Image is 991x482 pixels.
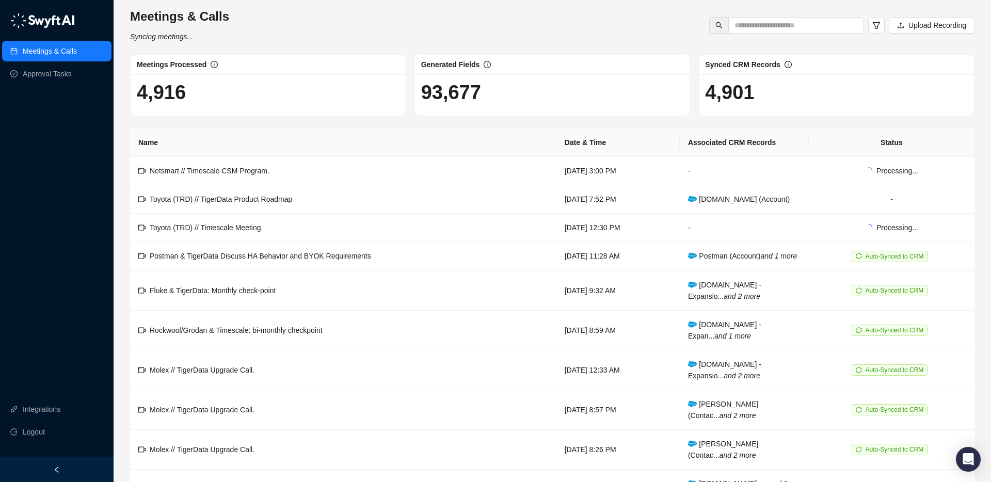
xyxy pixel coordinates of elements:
[130,33,193,41] i: Syncing meetings...
[680,157,809,185] td: -
[23,399,60,420] a: Integrations
[211,61,218,68] span: info-circle
[130,128,556,157] th: Name
[138,167,146,174] span: video-camera
[150,366,254,374] span: Molex // TigerData Upgrade Call.
[872,21,881,29] span: filter
[130,8,229,25] h3: Meetings & Calls
[866,287,924,294] span: Auto-Synced to CRM
[680,214,809,242] td: -
[705,60,780,69] span: Synced CRM Records
[688,320,761,340] span: [DOMAIN_NAME] - Expan...
[856,253,862,259] span: sync
[150,195,292,203] span: Toyota (TRD) // TigerData Product Roadmap
[724,292,760,300] i: and 2 more
[866,253,924,260] span: Auto-Synced to CRM
[856,367,862,373] span: sync
[556,128,680,157] th: Date & Time
[23,63,72,84] a: Approval Tasks
[23,422,45,442] span: Logout
[421,60,480,69] span: Generated Fields
[809,128,974,157] th: Status
[688,400,759,420] span: [PERSON_NAME] (Contac...
[866,327,924,334] span: Auto-Synced to CRM
[484,61,491,68] span: info-circle
[556,350,680,390] td: [DATE] 12:33 AM
[556,185,680,214] td: [DATE] 7:52 PM
[856,446,862,453] span: sync
[720,411,756,420] i: and 2 more
[150,326,323,334] span: Rockwool/Grodan & Timescale: bi-monthly checkpoint
[876,167,918,175] span: Processing...
[138,406,146,413] span: video-camera
[856,287,862,294] span: sync
[137,60,206,69] span: Meetings Processed
[714,332,751,340] i: and 1 more
[785,61,792,68] span: info-circle
[10,428,18,436] span: logout
[866,366,924,374] span: Auto-Synced to CRM
[856,327,862,333] span: sync
[876,223,918,232] span: Processing...
[10,13,75,28] img: logo-05li4sbe.png
[865,166,873,175] span: loading
[150,223,263,232] span: Toyota (TRD) // Timescale Meeting.
[138,446,146,453] span: video-camera
[150,445,254,454] span: Molex // TigerData Upgrade Call.
[137,81,399,104] h1: 4,916
[138,327,146,334] span: video-camera
[688,281,761,300] span: [DOMAIN_NAME] - Expansio...
[138,287,146,294] span: video-camera
[556,430,680,470] td: [DATE] 8:26 PM
[556,157,680,185] td: [DATE] 3:00 PM
[53,466,60,473] span: left
[705,81,968,104] h1: 4,901
[421,81,684,104] h1: 93,677
[556,390,680,430] td: [DATE] 8:57 PM
[720,451,756,459] i: and 2 more
[889,17,974,34] button: Upload Recording
[138,366,146,374] span: video-camera
[150,252,371,260] span: Postman & TigerData Discuss HA Behavior and BYOK Requirements
[688,440,759,459] span: [PERSON_NAME] (Contac...
[150,167,269,175] span: Netsmart // Timescale CSM Program.
[908,20,966,31] span: Upload Recording
[138,252,146,260] span: video-camera
[688,360,761,380] span: [DOMAIN_NAME] - Expansio...
[760,252,797,260] i: and 1 more
[724,372,760,380] i: and 2 more
[866,446,924,453] span: Auto-Synced to CRM
[556,214,680,242] td: [DATE] 12:30 PM
[688,252,797,260] span: Postman (Account)
[865,223,873,232] span: loading
[715,22,723,29] span: search
[138,224,146,231] span: video-camera
[556,242,680,271] td: [DATE] 11:28 AM
[688,195,790,203] span: [DOMAIN_NAME] (Account)
[897,22,904,29] span: upload
[556,311,680,350] td: [DATE] 8:59 AM
[23,41,77,61] a: Meetings & Calls
[809,185,974,214] td: -
[150,406,254,414] span: Molex // TigerData Upgrade Call.
[956,447,981,472] div: Open Intercom Messenger
[866,406,924,413] span: Auto-Synced to CRM
[138,196,146,203] span: video-camera
[150,286,276,295] span: Fluke & TigerData: Monthly check-point
[856,407,862,413] span: sync
[680,128,809,157] th: Associated CRM Records
[556,271,680,311] td: [DATE] 9:32 AM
